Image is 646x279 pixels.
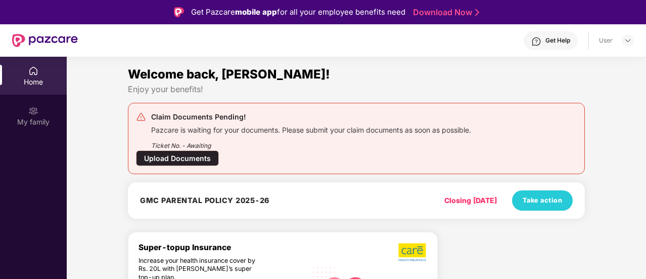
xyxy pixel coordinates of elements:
div: Claim Documents Pending! [151,111,471,123]
img: Logo [174,7,184,17]
img: svg+xml;base64,PHN2ZyBpZD0iSGVscC0zMngzMiIgeG1sbnM9Imh0dHA6Ly93d3cudzMub3JnLzIwMDAvc3ZnIiB3aWR0aD... [531,36,541,47]
div: Upload Documents [136,150,219,166]
div: Enjoy your benefits! [128,84,585,95]
img: b5dec4f62d2307b9de63beb79f102df3.png [398,243,427,262]
img: svg+xml;base64,PHN2ZyB3aWR0aD0iMjAiIGhlaWdodD0iMjAiIHZpZXdCb3g9IjAgMCAyMCAyMCIgZmlsbD0ibm9uZSIgeG... [28,106,38,116]
strong: mobile app [235,7,277,17]
a: Download Now [413,7,476,18]
div: Get Help [545,36,570,45]
img: Stroke [475,7,479,18]
span: Welcome back, [PERSON_NAME]! [128,67,330,82]
span: Take action [523,195,563,206]
img: svg+xml;base64,PHN2ZyBpZD0iSG9tZSIgeG1sbnM9Imh0dHA6Ly93d3cudzMub3JnLzIwMDAvc3ZnIiB3aWR0aD0iMjAiIG... [28,66,38,76]
h4: GMC PARENTAL POLICY 2025-26 [140,195,269,206]
img: svg+xml;base64,PHN2ZyBpZD0iRHJvcGRvd24tMzJ4MzIiIHhtbG5zPSJodHRwOi8vd3d3LnczLm9yZy8yMDAwL3N2ZyIgd2... [624,36,632,45]
div: Closing [DATE] [444,195,497,206]
div: Ticket No. - Awaiting [151,135,471,150]
div: User [599,36,613,45]
div: Get Pazcare for all your employee benefits need [191,6,405,18]
img: svg+xml;base64,PHN2ZyB4bWxucz0iaHR0cDovL3d3dy53My5vcmcvMjAwMC9zdmciIHdpZHRoPSIyNCIgaGVpZ2h0PSIyNC... [136,112,146,122]
button: Take action [512,190,573,211]
div: Super-topup Insurance [139,243,307,252]
div: Pazcare is waiting for your documents. Please submit your claim documents as soon as possible. [151,123,471,135]
img: New Pazcare Logo [12,34,78,47]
